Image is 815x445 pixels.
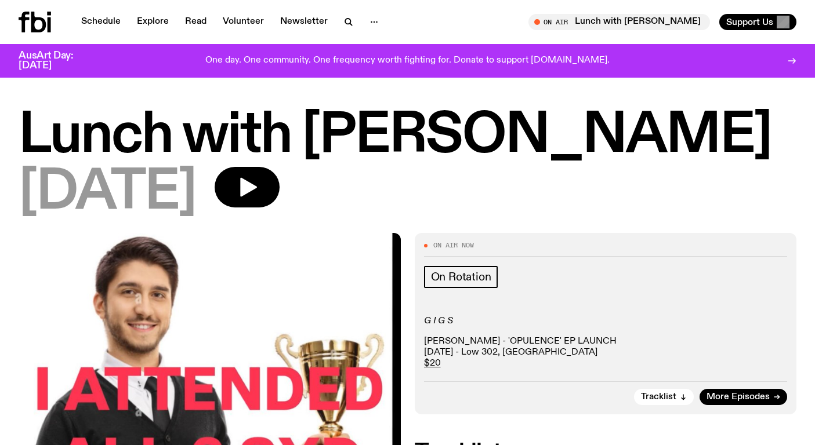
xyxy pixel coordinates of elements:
[641,393,676,402] span: Tracklist
[19,110,796,162] h1: Lunch with [PERSON_NAME]
[707,393,770,402] span: More Episodes
[700,389,787,405] a: More Episodes
[19,167,196,219] span: [DATE]
[719,14,796,30] button: Support Us
[205,56,610,66] p: One day. One community. One frequency worth fighting for. Donate to support [DOMAIN_NAME].
[19,51,93,71] h3: AusArt Day: [DATE]
[634,389,694,405] button: Tracklist
[178,14,213,30] a: Read
[424,359,441,368] a: $20
[130,14,176,30] a: Explore
[431,271,491,283] span: On Rotation
[273,14,335,30] a: Newsletter
[433,242,474,249] span: On Air Now
[424,316,453,326] em: G I G S
[216,14,271,30] a: Volunteer
[424,336,788,370] p: [PERSON_NAME] - 'OPULENCE' EP LAUNCH [DATE] - Low 302, [GEOGRAPHIC_DATA]
[726,17,773,27] span: Support Us
[528,14,710,30] button: On AirLunch with [PERSON_NAME]
[424,266,498,288] a: On Rotation
[74,14,128,30] a: Schedule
